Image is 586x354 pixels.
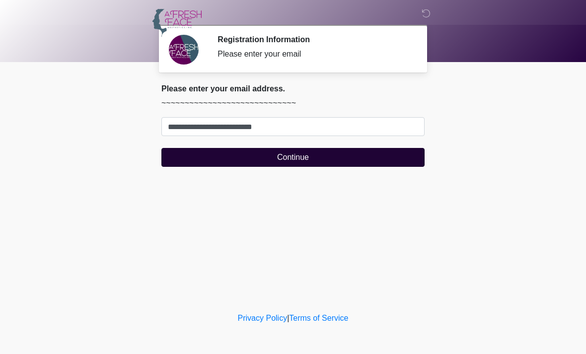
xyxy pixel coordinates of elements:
h2: Please enter your email address. [161,84,425,93]
p: ~~~~~~~~~~~~~~~~~~~~~~~~~~~~~ [161,97,425,109]
div: Please enter your email [218,48,410,60]
button: Continue [161,148,425,167]
a: Privacy Policy [238,314,288,322]
a: Terms of Service [289,314,348,322]
img: A Fresh Face Aesthetics Inc Logo [151,7,202,38]
img: Agent Avatar [169,35,199,65]
a: | [287,314,289,322]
